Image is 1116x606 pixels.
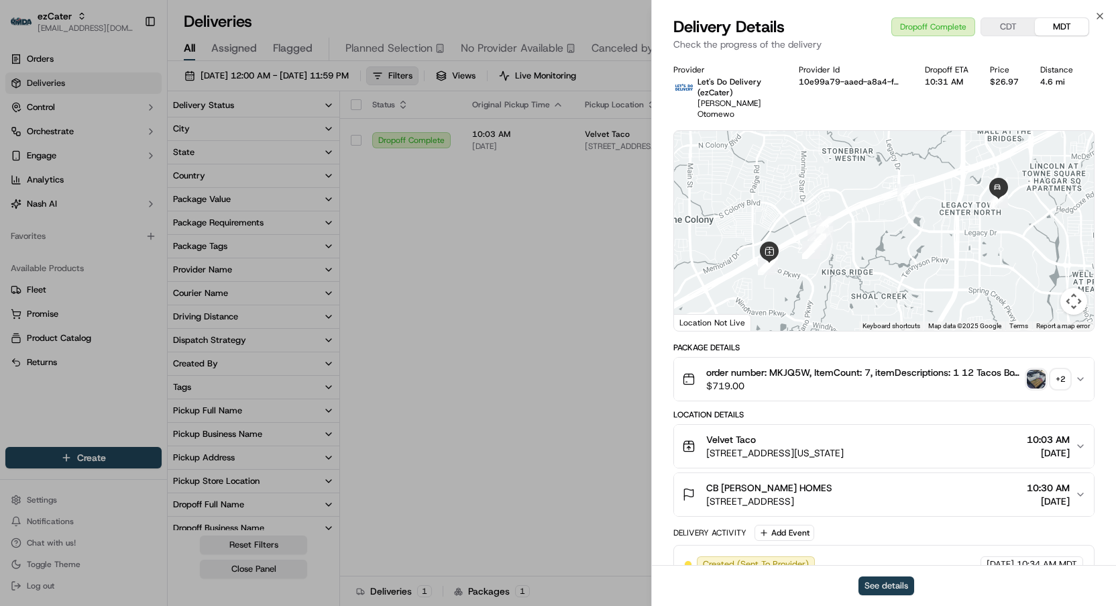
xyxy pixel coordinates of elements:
span: Velvet Taco [706,433,756,446]
button: Start new chat [228,132,244,148]
div: 10:31 AM [925,77,968,87]
a: Report a map error [1036,322,1090,330]
a: 💻API Documentation [108,294,221,318]
span: $719.00 [706,379,1021,393]
div: 19 [897,184,915,201]
div: 4 [816,226,833,244]
div: 📗 [13,301,24,311]
div: 15 [761,254,778,272]
span: order number: MKJQ5W, ItemCount: 7, itemDescriptions: 1 12 Tacos Box, 1 24 Tacos Box, 1 24 Tacos ... [706,366,1021,379]
div: Dropoff ETA [925,64,968,75]
button: Velvet Taco[STREET_ADDRESS][US_STATE]10:03 AM[DATE] [674,425,1094,468]
img: Google [677,313,722,331]
div: Provider Id [799,64,903,75]
div: Location Details [673,409,1095,420]
span: 10:34 AM MDT [1017,558,1077,570]
span: Knowledge Base [27,299,103,313]
p: Let's Do Delivery (ezCater) [697,77,778,98]
a: Terms (opens in new tab) [1009,322,1028,330]
span: [PERSON_NAME] [42,207,109,218]
button: Add Event [755,525,814,541]
div: Start new chat [60,128,220,141]
div: + 2 [1051,370,1070,389]
span: [PERSON_NAME] [42,244,109,254]
span: Created (Sent To Provider) [703,558,809,570]
span: [PERSON_NAME] Otomewo [697,98,761,119]
span: [DATE] [119,207,146,218]
button: 10e99a79-aaed-a8a4-fc56-3dcaab7c8137 [799,77,903,87]
span: [DATE] [1027,495,1070,508]
div: 💻 [113,301,124,311]
div: 10 [802,242,820,259]
div: Delivery Activity [673,527,746,538]
span: [DATE] [987,558,1014,570]
button: order number: MKJQ5W, ItemCount: 7, itemDescriptions: 1 12 Tacos Box, 1 24 Tacos Box, 1 24 Tacos ... [674,358,1094,401]
button: Map camera controls [1060,288,1087,315]
div: Provider [673,64,778,75]
button: Keyboard shortcuts [862,321,920,331]
span: [STREET_ADDRESS] [706,495,832,508]
img: Nash [13,13,40,40]
button: See all [208,171,244,187]
img: photo_proof_of_pickup image [1027,370,1046,389]
div: 3 [807,228,825,245]
a: 📗Knowledge Base [8,294,108,318]
div: Distance [1040,64,1073,75]
button: See details [858,576,914,595]
button: CDT [981,18,1035,36]
span: [DATE] [1027,446,1070,460]
span: Delivery Details [673,16,785,38]
div: 17 [758,258,775,275]
div: Past conversations [13,174,90,185]
img: Jes Laurent [13,231,35,256]
button: photo_proof_of_pickup image+2 [1027,370,1070,389]
div: 18 [816,216,834,234]
span: Pylon [133,332,162,342]
img: lets_do_delivery_logo.png [673,77,695,98]
div: 11 [803,241,820,258]
input: Got a question? Start typing here... [35,86,241,100]
span: [STREET_ADDRESS][US_STATE] [706,446,844,460]
span: API Documentation [127,299,215,313]
a: Powered byPylon [95,332,162,342]
span: • [111,207,116,218]
span: CB [PERSON_NAME] HOMES [706,481,832,495]
span: Map data ©2025 Google [928,322,1001,330]
div: We're available if you need us! [60,141,184,152]
span: 10:03 AM [1027,433,1070,446]
div: Location Not Live [674,314,751,331]
span: 10:30 AM [1027,481,1070,495]
p: Welcome 👋 [13,53,244,74]
p: Check the progress of the delivery [673,38,1095,51]
img: 8182517743763_77ec11ffeaf9c9a3fa3b_72.jpg [28,128,52,152]
div: 4.6 mi [1040,77,1073,87]
img: Jes Laurent [13,195,35,219]
button: CB [PERSON_NAME] HOMES[STREET_ADDRESS]10:30 AM[DATE] [674,473,1094,516]
span: [DATE] [119,244,146,254]
span: • [111,244,116,254]
a: Open this area in Google Maps (opens a new window) [677,313,722,331]
button: MDT [1035,18,1089,36]
div: 23 [991,191,1008,208]
div: Price [990,64,1019,75]
div: $26.97 [990,77,1019,87]
div: 12 [809,234,826,251]
div: Package Details [673,342,1095,353]
img: 1736555255976-a54dd68f-1ca7-489b-9aae-adbdc363a1c4 [13,128,38,152]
